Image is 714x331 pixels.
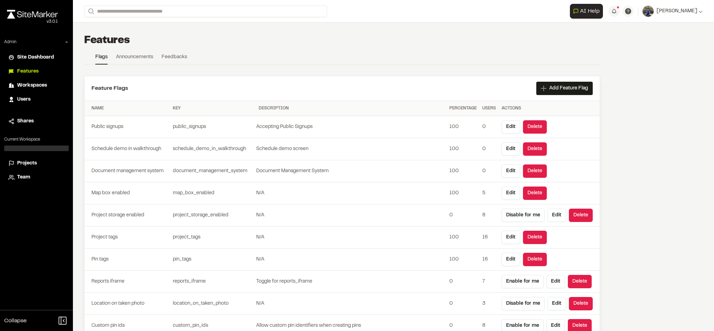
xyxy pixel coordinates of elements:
a: Announcements [116,53,153,64]
td: Document management system [84,160,170,182]
td: Schedule demo screen [256,138,447,160]
td: map_box_enabled [170,182,256,204]
span: Team [17,174,30,181]
td: Public signups [84,116,170,138]
button: Edit [546,275,565,288]
button: Open AI Assistant [570,4,603,19]
td: Document Management System [256,160,447,182]
a: Projects [8,160,64,167]
td: Schedule demo in walkthrough [84,138,170,160]
td: public_signups [170,116,256,138]
a: Shares [8,117,64,125]
button: Search [84,6,97,17]
div: Percentage [449,105,477,112]
button: Edit [502,253,520,266]
td: 100 [447,116,480,138]
td: Toggle for reports_iframe [256,271,447,293]
td: Pin tags [84,249,170,271]
td: N/A [256,204,447,227]
td: 0 [447,293,480,315]
td: 0 [480,160,499,182]
span: Projects [17,160,37,167]
td: 7 [480,271,499,293]
button: Edit [502,120,520,134]
button: [PERSON_NAME] [642,6,703,17]
button: Delete [523,253,547,266]
td: project_storage_enabled [170,204,256,227]
td: location_on_taken_photo [170,293,256,315]
div: Actions [502,105,593,112]
span: [PERSON_NAME] [657,7,697,15]
td: 100 [447,249,480,271]
div: Open AI Assistant [570,4,606,19]
button: Edit [502,142,520,156]
button: Delete [523,142,547,156]
td: Accepting Public Signups [256,116,447,138]
td: Location on taken photo [84,293,170,315]
button: Delete [568,275,592,288]
td: 16 [480,249,499,271]
button: Delete [523,120,547,134]
h2: Feature Flags [91,84,128,93]
td: Project storage enabled [84,204,170,227]
button: Delete [569,297,593,310]
td: 100 [447,227,480,249]
button: Delete [523,231,547,244]
td: 0 [480,116,499,138]
a: Feedbacks [162,53,187,64]
td: project_tags [170,227,256,249]
td: 3 [480,293,499,315]
button: Edit [548,297,566,310]
span: Features [17,68,39,75]
td: Map box enabled [84,182,170,204]
img: User [642,6,654,17]
img: rebrand.png [7,10,58,19]
td: N/A [256,293,447,315]
p: Current Workspace [4,136,69,143]
span: Workspaces [17,82,47,89]
span: AI Help [580,7,600,15]
td: 16 [480,227,499,249]
span: Shares [17,117,34,125]
button: Edit [548,209,566,222]
button: Edit [502,164,520,178]
div: Oh geez...please don't... [7,19,58,25]
td: reports_iframe [170,271,256,293]
button: Delete [569,209,593,222]
td: Reports iframe [84,271,170,293]
span: Collapse [4,317,27,325]
span: Site Dashboard [17,54,54,61]
td: 0 [447,204,480,227]
div: Key [173,105,253,112]
td: 100 [447,138,480,160]
td: document_management_system [170,160,256,182]
button: Disable for me [502,297,545,310]
td: 0 [480,138,499,160]
div: Description [259,105,444,112]
a: Team [8,174,64,181]
button: Disable for me [502,209,545,222]
a: Features [8,68,64,75]
td: 0 [447,271,480,293]
div: Users [482,105,496,112]
button: Edit [502,187,520,200]
td: N/A [256,182,447,204]
td: schedule_demo_in_walkthrough [170,138,256,160]
a: Site Dashboard [8,54,64,61]
span: Add Feature Flag [549,85,588,92]
td: Project tags [84,227,170,249]
td: 100 [447,160,480,182]
a: Flags [95,53,108,65]
span: Users [17,96,30,103]
h1: Features [84,34,130,48]
button: Delete [523,164,547,178]
a: Workspaces [8,82,64,89]
td: 5 [480,182,499,204]
p: Admin [4,39,16,45]
td: 8 [480,204,499,227]
button: Edit [502,231,520,244]
button: Enable for me [502,275,544,288]
td: N/A [256,249,447,271]
button: Delete [523,187,547,200]
td: pin_tags [170,249,256,271]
